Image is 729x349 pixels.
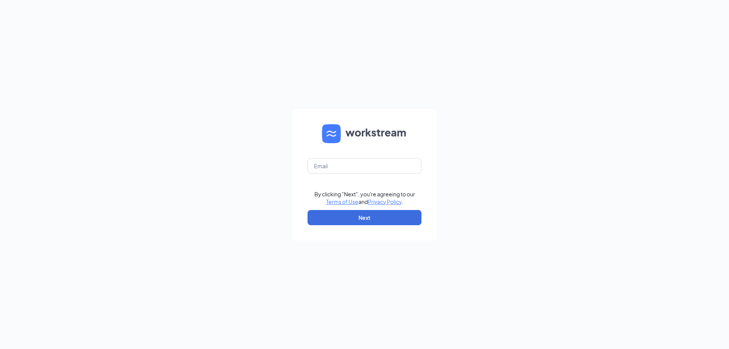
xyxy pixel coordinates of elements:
input: Email [308,158,421,174]
a: Privacy Policy [368,198,402,205]
div: By clicking "Next", you're agreeing to our and . [314,190,415,205]
a: Terms of Use [326,198,358,205]
button: Next [308,210,421,225]
img: WS logo and Workstream text [322,124,407,143]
